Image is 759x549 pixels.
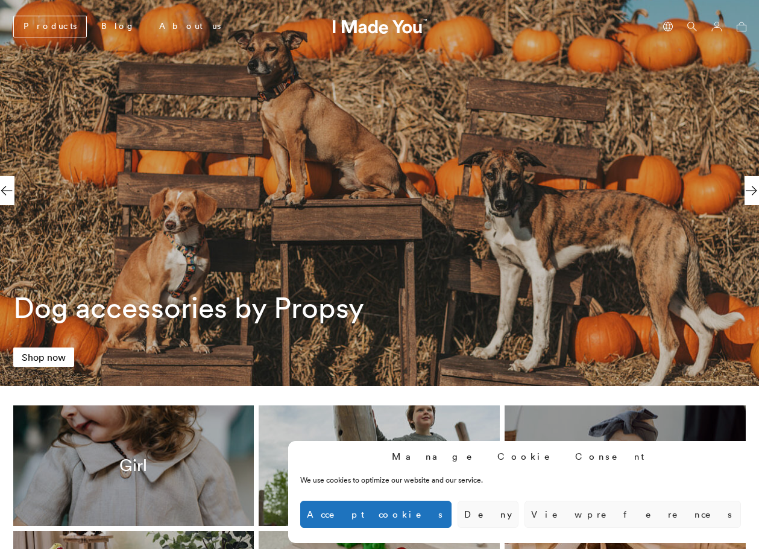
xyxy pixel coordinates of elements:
a: Blog [92,16,145,37]
button: Deny [458,501,518,528]
a: Products [13,16,87,37]
a: Shop now [13,347,74,367]
button: View preferences [524,501,741,528]
button: Accept cookies [300,501,452,528]
div: Next [745,176,759,205]
h3: Girl [119,455,147,476]
a: About us [150,16,230,37]
div: Manage Cookie Consent [392,450,650,463]
h2: Dog accessories by Propsy [13,291,465,325]
div: We use cookies to optimize our website and our service. [300,475,562,486]
a: Baby [505,405,746,526]
a: Girl [13,405,254,526]
a: Boy [259,405,500,526]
